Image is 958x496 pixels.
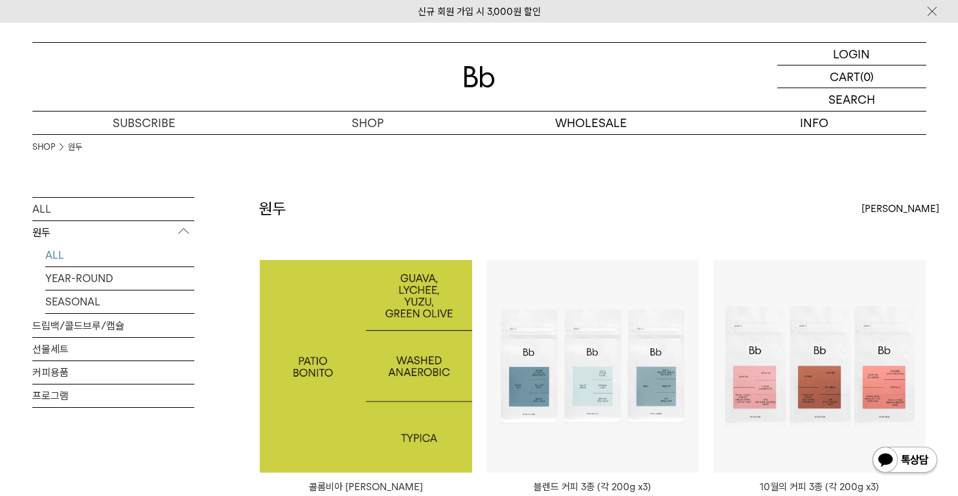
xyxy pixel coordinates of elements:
[260,260,472,473] a: 콜롬비아 파티오 보니토
[32,198,194,220] a: ALL
[32,112,256,134] a: SUBSCRIBE
[32,384,194,407] a: 프로그램
[861,201,939,217] span: [PERSON_NAME]
[260,479,472,495] p: 콜롬비아 [PERSON_NAME]
[260,260,472,473] img: 1000001276_add2_03.jpg
[830,65,860,88] p: CART
[68,141,82,154] a: 원두
[703,112,926,134] p: INFO
[464,66,495,88] img: 로고
[259,198,286,220] h2: 원두
[32,338,194,360] a: 선물세트
[32,314,194,337] a: 드립백/콜드브루/캡슐
[418,6,541,18] a: 신규 회원 가입 시 3,000원 할인
[871,445,939,477] img: 카카오톡 채널 1:1 채팅 버튼
[32,361,194,384] a: 커피용품
[32,221,194,244] p: 원두
[45,244,194,266] a: ALL
[777,43,926,65] a: LOGIN
[486,479,699,495] a: 블렌드 커피 3종 (각 200g x3)
[777,65,926,88] a: CART (0)
[32,141,55,154] a: SHOP
[45,267,194,290] a: YEAR-ROUND
[713,260,926,473] img: 10월의 커피 3종 (각 200g x3)
[860,65,874,88] p: (0)
[479,112,703,134] p: WHOLESALE
[713,479,926,495] p: 10월의 커피 3종 (각 200g x3)
[256,112,479,134] a: SHOP
[45,290,194,313] a: SEASONAL
[828,88,875,111] p: SEARCH
[833,43,870,65] p: LOGIN
[486,260,699,473] img: 블렌드 커피 3종 (각 200g x3)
